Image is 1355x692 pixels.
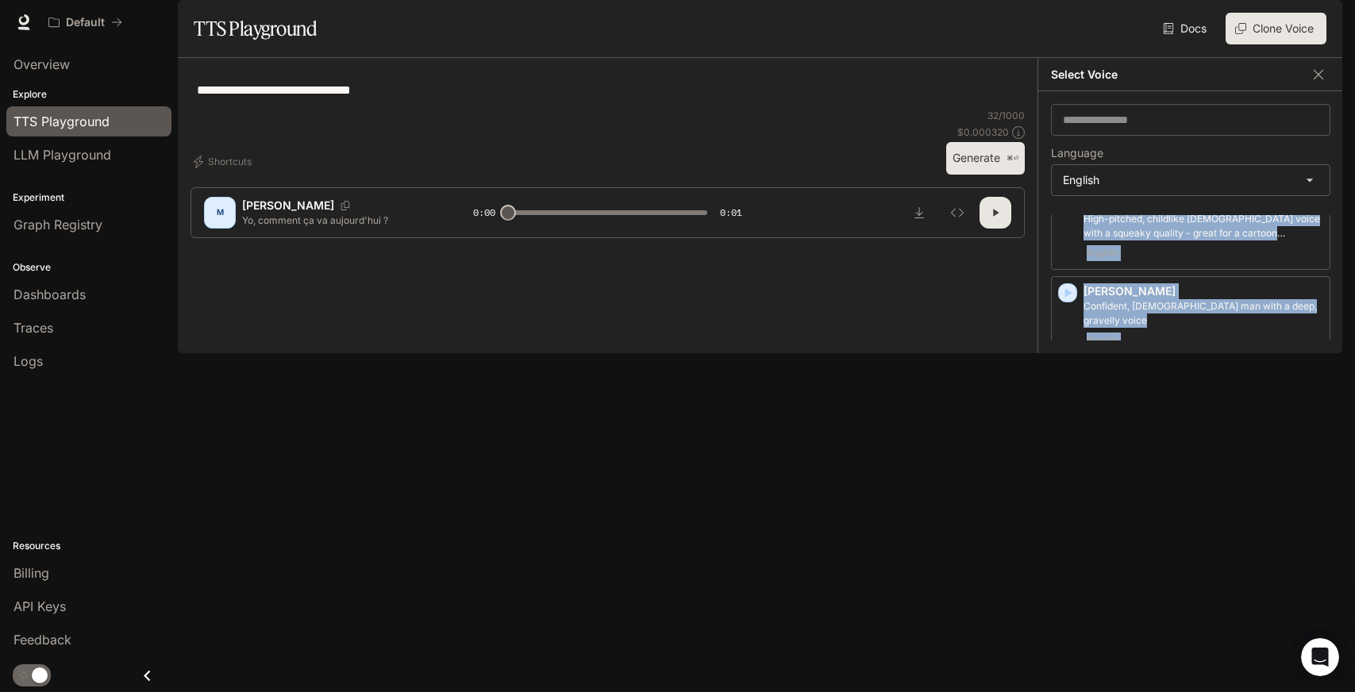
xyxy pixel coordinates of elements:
p: Confident, British man with a deep, gravelly voice [1084,299,1323,328]
p: Default [66,16,105,29]
h1: TTS Playground [194,13,317,44]
button: Inspect [941,197,973,229]
a: Docs [1160,13,1213,44]
button: Download audio [903,197,935,229]
p: ⌘⏎ [1007,154,1018,163]
button: Copy Voice ID [334,201,356,210]
div: M [207,200,233,225]
p: [PERSON_NAME] [242,198,334,213]
span: 0:01 [720,205,742,221]
p: [PERSON_NAME] [1084,283,1323,299]
p: $ 0.000320 [957,125,1009,139]
button: All workspaces [41,6,129,38]
span: English [1084,331,1122,350]
button: Shortcuts [191,149,258,175]
p: 32 / 1000 [987,109,1025,122]
p: Yo, comment ça va aujourd'hui ? [242,213,435,227]
div: English [1052,165,1330,195]
p: High-pitched, childlike female voice with a squeaky quality - great for a cartoon character [1084,212,1323,240]
iframe: Intercom live chat [1301,638,1339,676]
span: English [1084,244,1122,263]
p: Language [1051,148,1103,159]
span: 0:00 [473,205,495,221]
button: Clone Voice [1226,13,1326,44]
button: Generate⌘⏎ [946,142,1025,175]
